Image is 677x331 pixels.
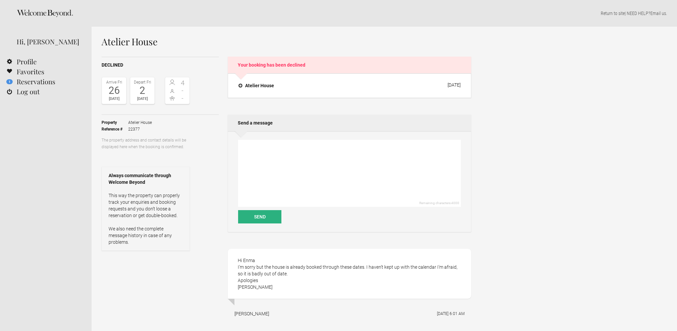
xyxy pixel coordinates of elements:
[128,126,152,133] span: 22377
[109,192,183,245] p: This way the property can properly track your enquiries and booking requests and you don’t loose ...
[104,86,125,96] div: 26
[102,137,190,150] p: The property address and contact details will be displayed here when the booking is confirmed.
[102,10,667,17] p: | NEED HELP? .
[128,119,152,126] span: Atelier House
[104,96,125,102] div: [DATE]
[6,79,13,84] flynt-notification-badge: 1
[650,11,666,16] a: Email us
[238,82,274,89] h4: Atelier House
[102,37,471,47] h1: Atelier House
[177,87,188,94] span: -
[233,79,466,93] button: Atelier House [DATE]
[448,82,461,88] div: [DATE]
[234,310,269,317] div: [PERSON_NAME]
[228,249,471,299] div: Hi Enma I’m sorry but the house is already booked through these dates. I haven’t kept up with the...
[102,126,128,133] strong: Reference #
[601,11,625,16] a: Return to site
[228,57,471,73] h2: Your booking has been declined
[17,37,82,47] div: Hi, [PERSON_NAME]
[238,210,281,223] button: Send
[132,79,153,86] div: Depart Fri
[104,79,125,86] div: Arrive Fri
[437,311,465,316] flynt-date-display: [DATE] 6:01 AM
[177,80,188,86] span: 4
[102,119,128,126] strong: Property
[132,86,153,96] div: 2
[177,95,188,102] span: -
[132,96,153,102] div: [DATE]
[109,172,183,185] strong: Always communicate through Welcome Beyond
[228,115,471,131] h2: Send a message
[102,62,219,69] h2: declined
